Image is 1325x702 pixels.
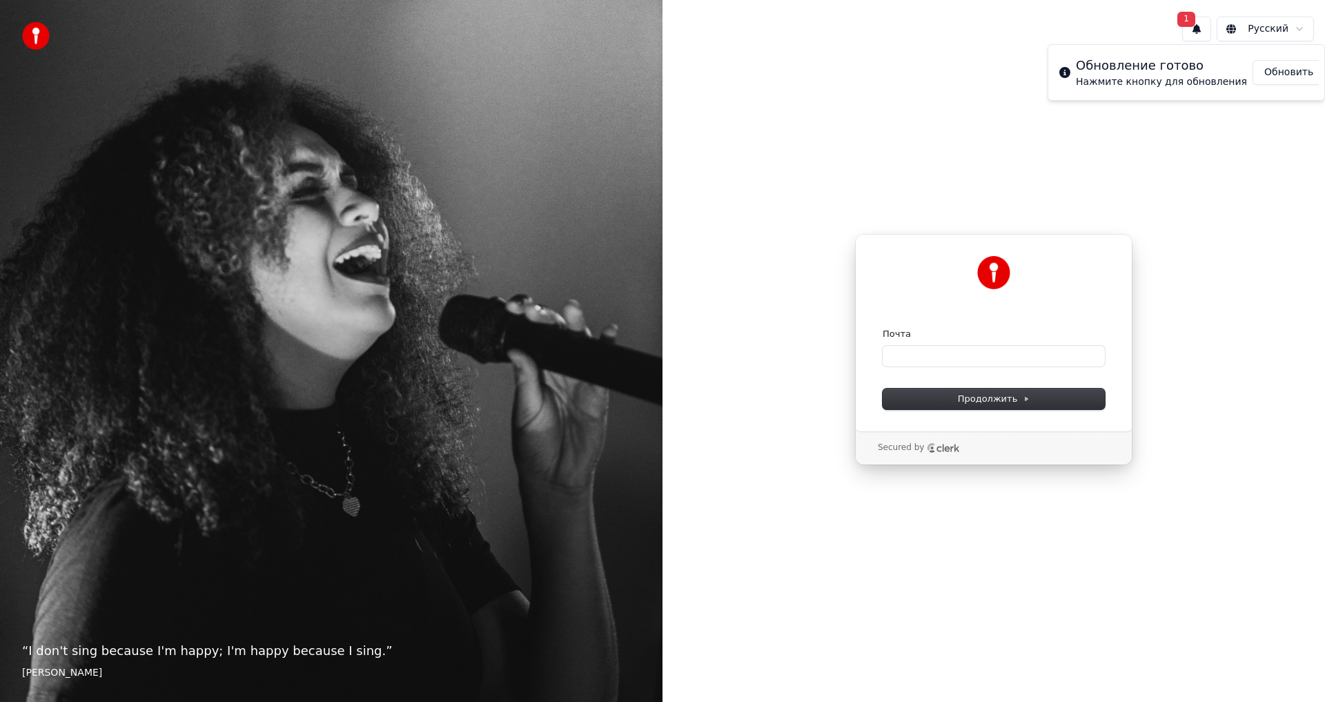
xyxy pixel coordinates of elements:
[22,22,50,50] img: youka
[22,641,640,661] p: “ I don't sing because I'm happy; I'm happy because I sing. ”
[878,442,924,454] p: Secured by
[22,666,640,680] footer: [PERSON_NAME]
[958,393,1030,405] span: Продолжить
[1076,75,1247,89] div: Нажмите кнопку для обновления
[1076,56,1247,75] div: Обновление готово
[1177,12,1195,27] span: 1
[883,328,911,340] label: Почта
[927,443,960,453] a: Clerk logo
[883,389,1105,409] button: Продолжить
[1182,17,1211,41] button: 1
[1253,60,1325,85] button: Обновить
[977,256,1010,289] img: Youka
